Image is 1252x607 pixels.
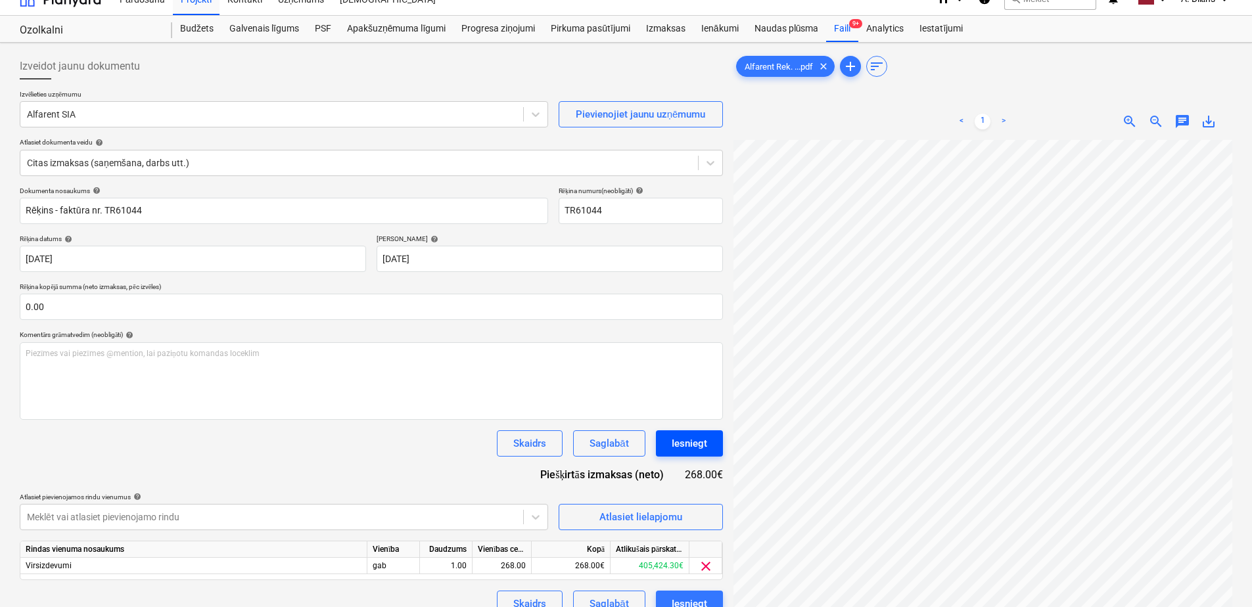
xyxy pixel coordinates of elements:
[20,138,723,146] div: Atlasiet dokumenta veidu
[428,235,438,243] span: help
[975,114,990,129] a: Page 1 is your current page
[1186,544,1252,607] iframe: Chat Widget
[131,493,141,501] span: help
[20,330,723,339] div: Komentārs grāmatvedim (neobligāti)
[532,541,611,558] div: Kopā
[849,19,862,28] span: 9+
[339,16,453,42] a: Apakšuzņēmuma līgumi
[638,16,693,42] a: Izmaksas
[93,139,103,146] span: help
[1122,114,1138,129] span: zoom_in
[20,235,366,243] div: Rēķina datums
[62,235,72,243] span: help
[672,435,707,452] div: Iesniegt
[736,56,835,77] div: Alfarent Rek. ...pdf
[611,558,689,574] div: 405,424.30€
[1174,114,1190,129] span: chat
[20,24,156,37] div: Ozolkalni
[453,16,543,42] a: Progresa ziņojumi
[20,90,548,101] p: Izvēlieties uzņēmumu
[559,187,723,195] div: Rēķina numurs (neobligāti)
[747,16,827,42] a: Naudas plūsma
[858,16,912,42] a: Analytics
[559,101,723,127] button: Pievienojiet jaunu uzņēmumu
[737,62,821,72] span: Alfarent Rek. ...pdf
[425,558,467,574] div: 1.00
[1148,114,1164,129] span: zoom_out
[20,58,140,74] span: Izveidot jaunu dokumentu
[90,187,101,194] span: help
[513,435,546,452] div: Skaidrs
[685,467,723,482] div: 268.00€
[420,541,473,558] div: Daudzums
[826,16,858,42] a: Faili9+
[1201,114,1217,129] span: save_alt
[826,16,858,42] div: Faili
[367,541,420,558] div: Vienība
[367,558,420,574] div: gab
[843,58,858,74] span: add
[123,331,133,339] span: help
[221,16,307,42] a: Galvenais līgums
[20,246,366,272] input: Rēķina datums nav norādīts
[816,58,831,74] span: clear
[869,58,885,74] span: sort
[377,235,723,243] div: [PERSON_NAME]
[573,430,645,457] button: Saglabāt
[559,198,723,224] input: Rēķina numurs
[20,541,367,558] div: Rindas vienuma nosaukums
[20,282,723,294] p: Rēķina kopējā summa (neto izmaksas, pēc izvēles)
[633,187,643,194] span: help
[693,16,747,42] a: Ienākumi
[590,435,628,452] div: Saglabāt
[377,246,723,272] input: Izpildes datums nav norādīts
[20,294,723,320] input: Rēķina kopējā summa (neto izmaksas, pēc izvēles)
[599,508,682,526] div: Atlasiet lielapjomu
[912,16,971,42] a: Iestatījumi
[20,198,548,224] input: Dokumenta nosaukums
[26,561,72,570] span: Virsizdevumi
[698,558,714,574] span: clear
[530,467,684,482] div: Piešķirtās izmaksas (neto)
[473,541,532,558] div: Vienības cena
[497,430,563,457] button: Skaidrs
[611,541,689,558] div: Atlikušais pārskatītais budžets
[559,504,723,530] button: Atlasiet lielapjomu
[20,187,548,195] div: Dokumenta nosaukums
[20,493,548,501] div: Atlasiet pievienojamos rindu vienumus
[656,430,723,457] button: Iesniegt
[576,106,706,123] div: Pievienojiet jaunu uzņēmumu
[954,114,969,129] a: Previous page
[172,16,221,42] a: Budžets
[307,16,339,42] a: PSF
[996,114,1011,129] a: Next page
[532,558,611,574] div: 268.00€
[543,16,638,42] a: Pirkuma pasūtījumi
[478,558,526,574] div: 268.00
